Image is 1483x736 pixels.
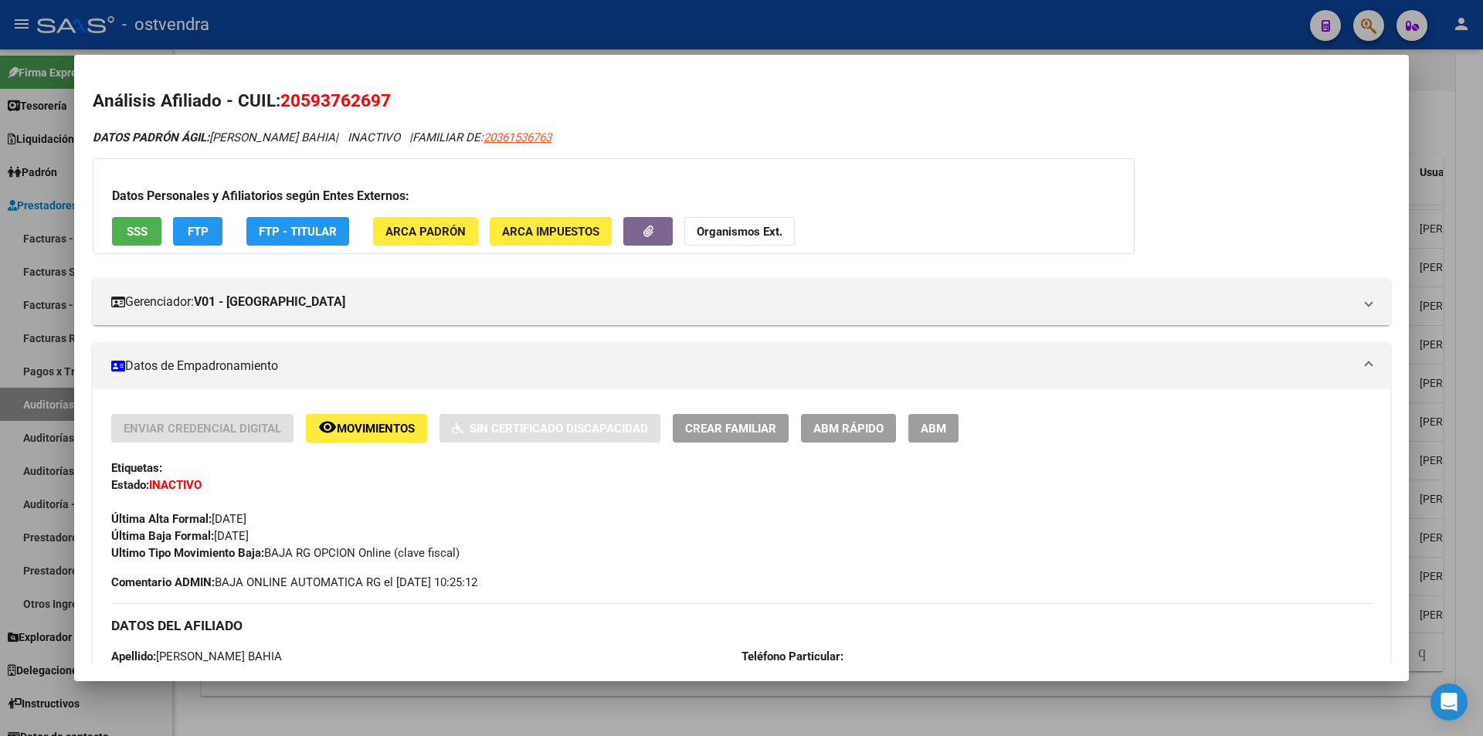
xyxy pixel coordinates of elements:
[246,217,349,246] button: FTP - Titular
[684,217,795,246] button: Organismos Ext.
[111,414,294,443] button: Enviar Credencial Digital
[439,414,660,443] button: Sin Certificado Discapacidad
[697,225,782,239] strong: Organismos Ext.
[259,225,337,239] span: FTP - Titular
[111,478,149,492] strong: Estado:
[318,418,337,436] mat-icon: remove_red_eye
[280,90,391,110] span: 20593762697
[813,422,884,436] span: ABM Rápido
[173,217,222,246] button: FTP
[188,225,209,239] span: FTP
[801,414,896,443] button: ABM Rápido
[93,131,335,144] span: [PERSON_NAME] BAHIA
[111,546,460,560] span: BAJA RG OPCION Online (clave fiscal)
[93,131,209,144] strong: DATOS PADRÓN ÁGIL:
[111,546,264,560] strong: Ultimo Tipo Movimiento Baja:
[484,131,551,144] span: 20361536763
[127,225,148,239] span: SSS
[111,575,215,589] strong: Comentario ADMIN:
[111,512,246,526] span: [DATE]
[502,225,599,239] span: ARCA Impuestos
[908,414,959,443] button: ABM
[373,217,478,246] button: ARCA Padrón
[194,293,345,311] strong: V01 - [GEOGRAPHIC_DATA]
[93,88,1390,114] h2: Análisis Afiliado - CUIL:
[306,414,427,443] button: Movimientos
[470,422,648,436] span: Sin Certificado Discapacidad
[111,461,162,475] strong: Etiquetas:
[412,131,551,144] span: FAMILIAR DE:
[111,650,282,663] span: [PERSON_NAME] BAHIA
[93,131,551,144] i: | INACTIVO |
[93,343,1390,389] mat-expansion-panel-header: Datos de Empadronamiento
[112,217,161,246] button: SSS
[111,574,477,591] span: BAJA ONLINE AUTOMATICA RG el [DATE] 10:25:12
[93,279,1390,325] mat-expansion-panel-header: Gerenciador:V01 - [GEOGRAPHIC_DATA]
[337,422,415,436] span: Movimientos
[921,422,946,436] span: ABM
[685,422,776,436] span: Crear Familiar
[149,478,202,492] strong: INACTIVO
[490,217,612,246] button: ARCA Impuestos
[111,512,212,526] strong: Última Alta Formal:
[111,617,1372,634] h3: DATOS DEL AFILIADO
[111,650,156,663] strong: Apellido:
[124,422,281,436] span: Enviar Credencial Digital
[111,529,249,543] span: [DATE]
[111,357,1353,375] mat-panel-title: Datos de Empadronamiento
[673,414,789,443] button: Crear Familiar
[1430,683,1468,721] div: Open Intercom Messenger
[111,529,214,543] strong: Última Baja Formal:
[112,187,1115,205] h3: Datos Personales y Afiliatorios según Entes Externos:
[741,650,843,663] strong: Teléfono Particular:
[111,293,1353,311] mat-panel-title: Gerenciador:
[385,225,466,239] span: ARCA Padrón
